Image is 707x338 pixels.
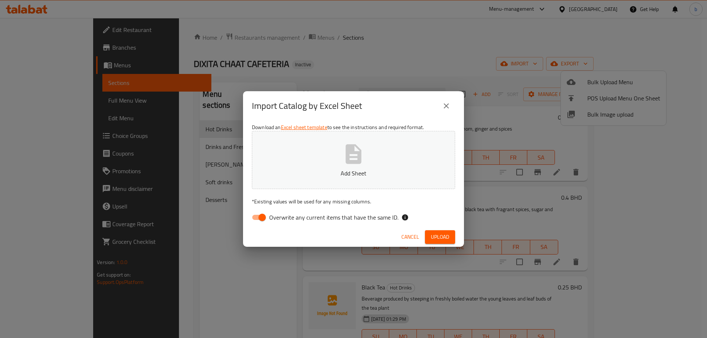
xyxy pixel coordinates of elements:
[252,198,455,205] p: Existing values will be used for any missing columns.
[425,230,455,244] button: Upload
[281,122,327,132] a: Excel sheet template
[243,121,464,227] div: Download an to see the instructions and required format.
[401,232,419,242] span: Cancel
[398,230,422,244] button: Cancel
[437,97,455,115] button: close
[401,214,409,221] svg: If the overwrite option isn't selected, then the items that match an existing ID will be ignored ...
[269,213,398,222] span: Overwrite any current items that have the same ID.
[252,131,455,189] button: Add Sheet
[431,232,449,242] span: Upload
[263,169,444,178] p: Add Sheet
[252,100,362,112] h2: Import Catalog by Excel Sheet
